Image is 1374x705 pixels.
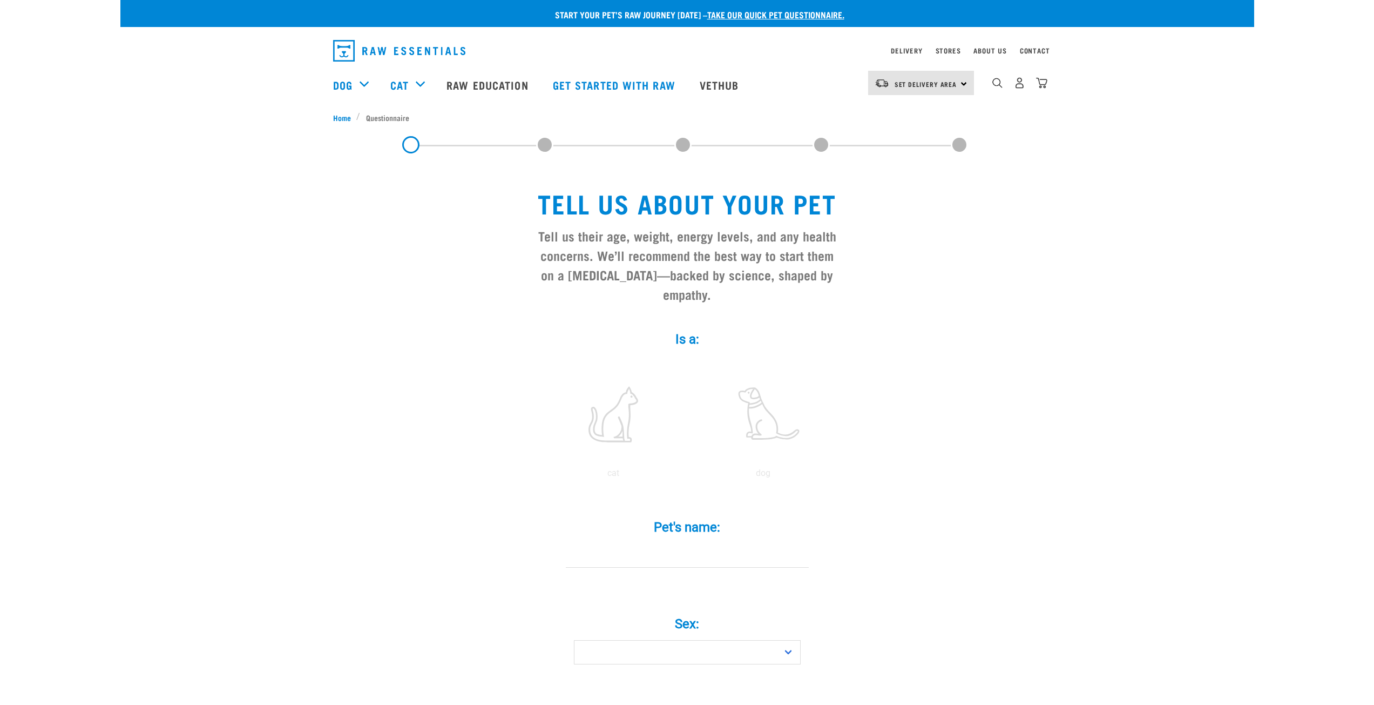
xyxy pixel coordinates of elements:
[390,77,409,93] a: Cat
[333,112,1041,123] nav: breadcrumbs
[875,78,889,88] img: van-moving.png
[333,40,465,62] img: Raw Essentials Logo
[895,82,957,86] span: Set Delivery Area
[333,77,353,93] a: Dog
[120,63,1254,106] nav: dropdown navigation
[689,63,753,106] a: Vethub
[525,330,849,349] label: Is a:
[936,49,961,52] a: Stores
[542,63,689,106] a: Get started with Raw
[525,518,849,537] label: Pet's name:
[992,78,1003,88] img: home-icon-1@2x.png
[1036,77,1047,89] img: home-icon@2x.png
[1014,77,1025,89] img: user.png
[691,467,836,480] p: dog
[333,112,351,123] span: Home
[525,614,849,634] label: Sex:
[534,226,841,304] h3: Tell us their age, weight, energy levels, and any health concerns. We’ll recommend the best way t...
[1020,49,1050,52] a: Contact
[333,112,357,123] a: Home
[534,188,841,217] h1: Tell us about your pet
[324,36,1050,66] nav: dropdown navigation
[973,49,1006,52] a: About Us
[436,63,542,106] a: Raw Education
[128,8,1262,21] p: Start your pet’s raw journey [DATE] –
[540,467,686,480] p: cat
[707,12,844,17] a: take our quick pet questionnaire.
[891,49,922,52] a: Delivery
